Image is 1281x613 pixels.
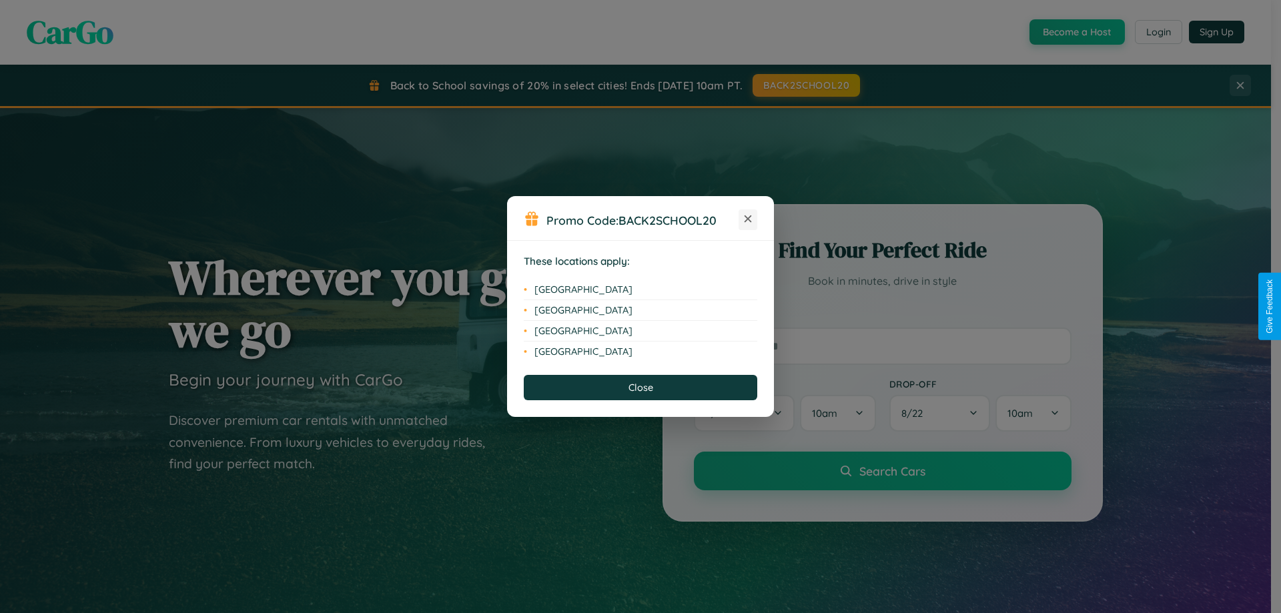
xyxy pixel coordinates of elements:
div: Give Feedback [1265,279,1274,334]
h3: Promo Code: [546,213,739,227]
button: Close [524,375,757,400]
strong: These locations apply: [524,255,630,267]
li: [GEOGRAPHIC_DATA] [524,321,757,342]
li: [GEOGRAPHIC_DATA] [524,342,757,362]
li: [GEOGRAPHIC_DATA] [524,300,757,321]
b: BACK2SCHOOL20 [618,213,717,227]
li: [GEOGRAPHIC_DATA] [524,279,757,300]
